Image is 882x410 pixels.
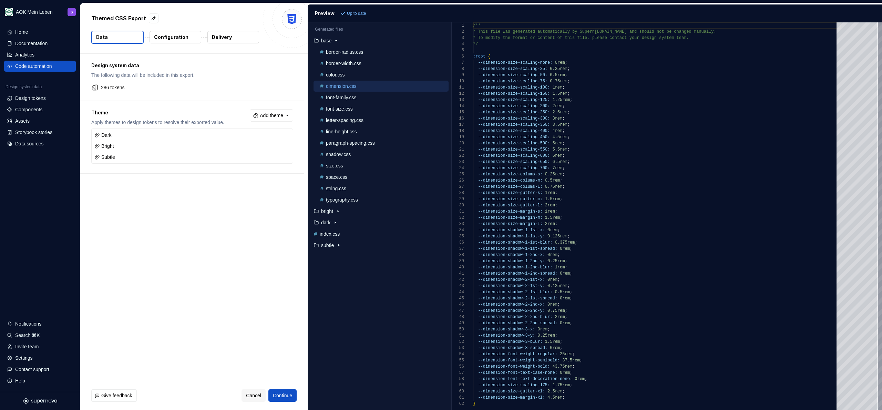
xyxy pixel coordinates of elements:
[4,115,76,126] a: Assets
[594,29,716,34] span: [DOMAIN_NAME] and should not be changed manually.
[314,116,449,124] button: letter-spacing.css
[552,91,567,96] span: 1.5rem
[326,117,363,123] p: letter-spacing.css
[488,54,490,59] span: {
[560,339,562,344] span: ;
[575,240,577,245] span: ;
[560,215,562,220] span: ;
[567,110,570,115] span: ;
[545,203,555,208] span: 2rem
[552,129,562,133] span: 4rem
[314,173,449,181] button: space.css
[478,259,545,264] span: --dimension-shadow-1-2nd-y:
[91,14,146,22] p: Themed CSS Export
[565,265,567,270] span: ;
[555,222,557,226] span: ;
[15,40,48,47] div: Documentation
[452,196,464,202] div: 29
[452,258,464,264] div: 39
[452,208,464,215] div: 31
[452,332,464,339] div: 51
[212,34,232,41] p: Delivery
[478,333,535,338] span: --dimension-shadow-3-y:
[452,283,464,289] div: 43
[570,246,572,251] span: ;
[555,203,557,208] span: ;
[154,34,188,41] p: Configuration
[478,327,535,332] span: --dimension-shadow-3-x:
[547,327,550,332] span: ;
[478,184,542,189] span: --dimension-size-colums-l:
[552,85,562,90] span: 1rem
[452,53,464,60] div: 6
[555,333,557,338] span: ;
[4,352,76,363] a: Settings
[15,51,34,58] div: Analytics
[545,172,562,177] span: 0.25rem
[567,160,570,164] span: ;
[478,91,550,96] span: --dimension-size-scaling-150:
[547,277,557,282] span: 0rem
[555,191,557,195] span: ;
[478,160,550,164] span: --dimension-size-scaling-650:
[452,252,464,258] div: 38
[326,49,363,55] p: border-radius.css
[452,270,464,277] div: 41
[452,184,464,190] div: 27
[478,203,542,208] span: --dimension-size-gutter-l:
[562,141,565,146] span: ;
[452,122,464,128] div: 17
[452,22,464,29] div: 1
[91,109,224,116] p: Theme
[478,135,550,140] span: --dimension-size-scaling-450:
[570,321,572,326] span: ;
[452,320,464,326] div: 49
[545,222,555,226] span: 2rem
[547,302,557,307] span: 0rem
[16,9,53,16] div: AOK Mein Leben
[478,178,542,183] span: --dimension-size-colums-m:
[557,228,560,233] span: ;
[478,104,550,109] span: --dimension-size-scaling-200:
[326,140,375,146] p: paragraph-spacing.css
[452,78,464,84] div: 10
[452,103,464,109] div: 14
[150,31,201,43] button: Configuration
[321,243,334,248] p: subtle
[15,377,25,384] div: Help
[478,315,552,319] span: --dimension-shadow-2-2nd-blur:
[314,139,449,147] button: paragraph-spacing.css
[4,104,76,115] a: Components
[557,253,560,257] span: ;
[452,97,464,103] div: 13
[273,392,292,399] span: Continue
[537,333,555,338] span: 0.25rem
[562,85,565,90] span: ;
[94,143,114,150] div: Bright
[545,184,562,189] span: 0.75rem
[545,215,560,220] span: 1.5rem
[478,265,552,270] span: --dimension-shadow-1-2nd-blur:
[23,398,57,404] a: Supernova Logo
[314,71,449,79] button: color.css
[91,119,224,126] p: Apply themes to design tokens to resolve their exported value.
[452,72,464,78] div: 9
[314,82,449,90] button: dimension.css
[5,8,13,16] img: df5db9ef-aba0-4771-bf51-9763b7497661.png
[326,95,356,100] p: font-family.css
[570,98,572,102] span: ;
[478,228,545,233] span: --dimension-shadow-1-1st-x:
[478,147,550,152] span: --dimension-size-scaling-550:
[452,60,464,66] div: 7
[452,84,464,91] div: 11
[91,62,293,69] p: Design system data
[452,221,464,227] div: 33
[15,63,52,70] div: Code automation
[478,277,545,282] span: --dimension-shadow-2-1st-x:
[320,231,340,237] p: index.css
[311,219,449,226] button: dark
[552,141,562,146] span: 5rem
[560,197,562,202] span: ;
[452,326,464,332] div: 50
[311,230,449,238] button: index.css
